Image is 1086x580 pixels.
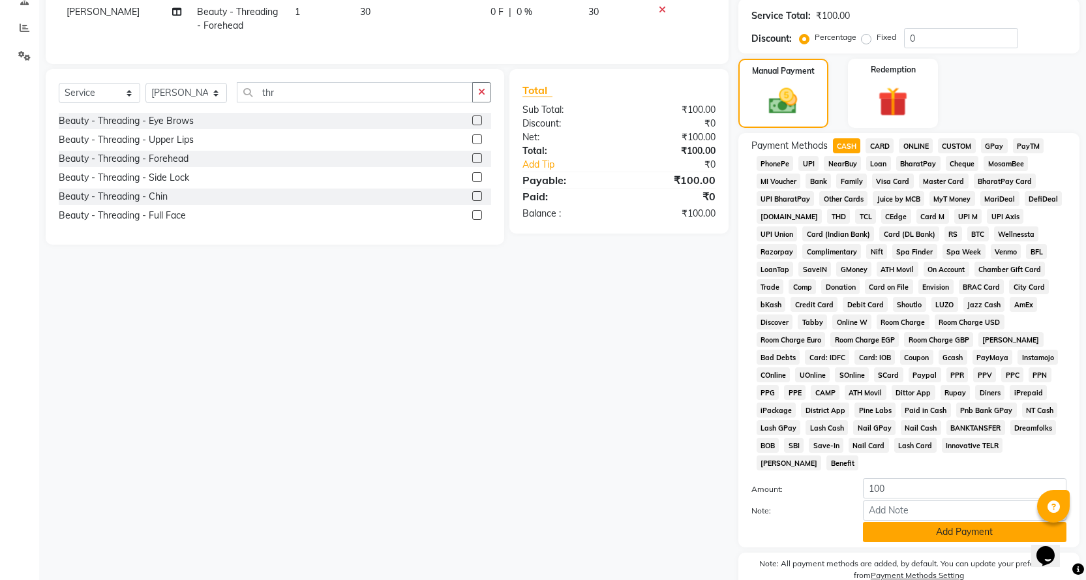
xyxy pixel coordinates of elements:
[918,279,954,294] span: Envision
[893,297,926,312] span: Shoutlo
[619,144,725,158] div: ₹100.00
[798,156,819,171] span: UPI
[827,209,850,224] span: THD
[757,191,815,206] span: UPI BharatPay
[849,438,889,453] span: Nail Card
[1026,244,1047,259] span: BFL
[854,403,896,418] span: Pine Labs
[757,455,822,470] span: [PERSON_NAME]
[513,158,637,172] a: Add Tip
[973,367,996,382] span: PPV
[789,279,816,294] span: Comp
[984,156,1028,171] span: MosamBee
[866,138,894,153] span: CARD
[360,6,370,18] span: 30
[916,209,949,224] span: Card M
[757,385,779,400] span: PPG
[826,455,858,470] span: Benefit
[1031,528,1073,567] iframe: chat widget
[751,9,811,23] div: Service Total:
[757,314,793,329] span: Discover
[975,385,1004,400] span: Diners
[798,262,831,277] span: SaveIN
[854,350,895,365] span: Card: IOB
[619,172,725,188] div: ₹100.00
[879,226,939,241] span: Card (DL Bank)
[619,103,725,117] div: ₹100.00
[816,9,850,23] div: ₹100.00
[974,174,1036,189] span: BharatPay Card
[1010,297,1037,312] span: AmEx
[791,297,837,312] span: Credit Card
[757,332,826,347] span: Room Charge Euro
[967,226,989,241] span: BTC
[821,279,860,294] span: Donation
[1010,385,1047,400] span: iPrepaid
[760,85,806,117] img: _cash.svg
[978,332,1044,347] span: [PERSON_NAME]
[877,314,929,329] span: Room Charge
[871,64,916,76] label: Redemption
[830,332,899,347] span: Room Charge EGP
[802,226,874,241] span: Card (Indian Bank)
[836,174,867,189] span: Family
[757,156,794,171] span: PhonePe
[751,139,828,153] span: Payment Methods
[863,478,1066,498] input: Amount
[901,403,951,418] span: Paid in Cash
[757,297,786,312] span: bKash
[981,138,1008,153] span: GPay
[892,244,937,259] span: Spa Finder
[757,209,822,224] span: [DOMAIN_NAME]
[919,174,969,189] span: Master Card
[59,209,186,222] div: Beauty - Threading - Full Face
[991,244,1021,259] span: Venmo
[806,174,831,189] span: Bank
[619,130,725,144] div: ₹100.00
[924,262,969,277] span: On Account
[877,31,896,43] label: Fixed
[896,156,941,171] span: BharatPay
[873,191,924,206] span: Juice by MCB
[1029,367,1051,382] span: PPN
[802,244,861,259] span: Complimentary
[619,117,725,130] div: ₹0
[59,171,189,185] div: Beauty - Threading - Side Lock
[939,350,967,365] span: Gcash
[757,438,779,453] span: BOB
[943,244,986,259] span: Spa Week
[865,279,913,294] span: Card on File
[619,207,725,221] div: ₹100.00
[881,209,911,224] span: CEdge
[892,385,935,400] span: Dittor App
[757,420,801,435] span: Lash GPay
[946,420,1005,435] span: BANKTANSFER
[944,226,962,241] span: RS
[513,103,619,117] div: Sub Total:
[869,84,917,120] img: _gift.svg
[795,367,830,382] span: UOnline
[899,138,933,153] span: ONLINE
[974,262,1046,277] span: Chamber Gift Card
[59,133,194,147] div: Beauty - Threading - Upper Lips
[901,420,941,435] span: Nail Cash
[980,191,1019,206] span: MariDeal
[757,403,796,418] span: iPackage
[904,332,973,347] span: Room Charge GBP
[513,172,619,188] div: Payable:
[784,438,804,453] span: SBI
[517,5,532,19] span: 0 %
[490,5,504,19] span: 0 F
[843,297,888,312] span: Debit Card
[757,244,798,259] span: Razorpay
[757,350,800,365] span: Bad Debts
[863,500,1066,521] input: Add Note
[929,191,975,206] span: MyT Money
[973,350,1013,365] span: PayMaya
[619,189,725,204] div: ₹0
[853,420,896,435] span: Nail GPay
[1001,367,1023,382] span: PPC
[942,438,1003,453] span: Innovative TELR
[946,367,969,382] span: PPR
[894,438,937,453] span: Lash Card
